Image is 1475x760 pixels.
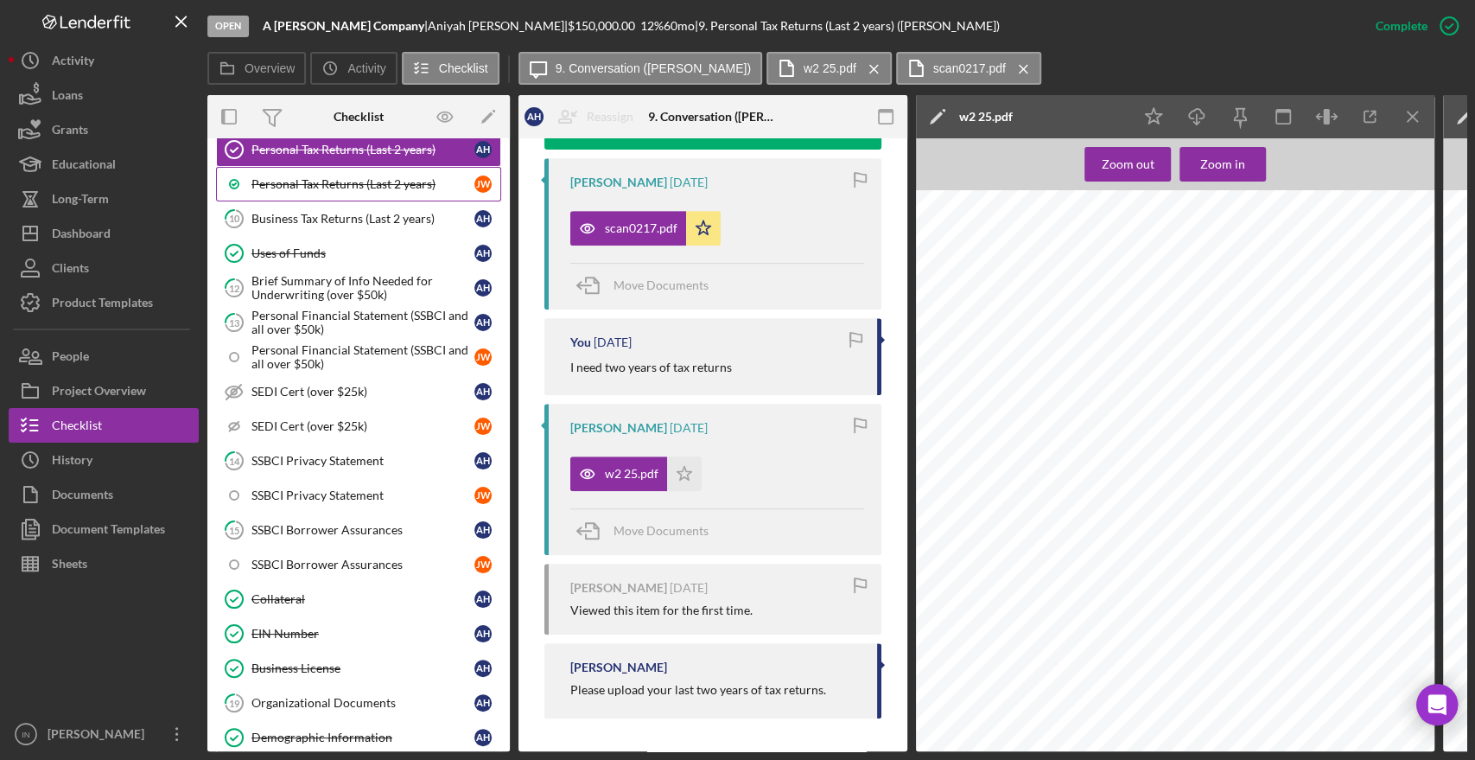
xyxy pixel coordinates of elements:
[556,61,751,75] label: 9. Conversation ([PERSON_NAME])
[9,717,199,751] button: IN[PERSON_NAME]
[9,182,199,216] button: Long-Term
[1376,9,1427,43] div: Complete
[216,686,501,720] a: 19Organizational DocumentsAH
[52,512,165,551] div: Document Templates
[229,316,239,328] tspan: 13
[570,661,667,674] div: [PERSON_NAME]
[648,110,778,124] div: 9. Conversation ([PERSON_NAME])
[474,521,492,539] div: A H
[216,340,501,374] a: Personal Financial Statement (SSBCI and all over $50k)JW
[229,697,240,708] tspan: 19
[251,696,474,710] div: Organizational Documents
[52,339,89,378] div: People
[766,52,892,85] button: w2 25.pdf
[216,305,501,340] a: 13Personal Financial Statement (SSBCI and all over $50k)AH
[570,264,726,307] button: Move Documents
[251,309,474,336] div: Personal Financial Statement (SSBCI and all over $50k)
[9,477,199,512] a: Documents
[594,335,632,349] time: 2025-07-14 23:41
[605,221,677,235] div: scan0217.pdf
[428,19,568,33] div: Aniyah [PERSON_NAME] |
[216,201,501,236] a: 10Business Tax Returns (Last 2 years)AH
[9,112,199,147] button: Grants
[570,581,667,595] div: [PERSON_NAME]
[216,132,501,167] a: Personal Tax Returns (Last 2 years)AH
[52,374,146,412] div: Project Overview
[9,408,199,443] button: Checklist
[9,443,199,477] button: History
[52,78,83,117] div: Loans
[216,582,501,616] a: CollateralAH
[670,421,708,435] time: 2025-07-14 19:33
[52,285,153,324] div: Product Templates
[587,99,633,134] div: Reassign
[43,717,156,756] div: [PERSON_NAME]
[9,147,199,182] button: Educational
[474,279,492,297] div: A H
[229,455,240,466] tspan: 14
[9,216,199,251] button: Dashboard
[9,43,199,78] button: Activity
[570,421,667,435] div: [PERSON_NAME]
[614,278,709,292] span: Move Documents
[251,343,474,371] div: Personal Financial Statement (SSBCI and all over $50k)
[229,213,240,224] tspan: 10
[9,251,199,285] button: Clients
[474,452,492,469] div: A H
[9,339,199,374] a: People
[402,52,499,85] button: Checklist
[605,467,658,481] div: w2 25.pdf
[474,141,492,158] div: A H
[614,523,709,538] span: Move Documents
[9,285,199,320] button: Product Templates
[251,385,474,399] div: SEDI Cert (over $25k)
[695,19,1000,33] div: | 9. Personal Tax Returns (Last 2 years) ([PERSON_NAME])
[229,282,239,293] tspan: 12
[207,52,306,85] button: Overview
[474,314,492,331] div: A H
[474,487,492,504] div: J W
[568,19,640,33] div: $150,000.00
[474,418,492,435] div: J W
[9,512,199,546] a: Document Templates
[52,408,102,447] div: Checklist
[251,419,474,433] div: SEDI Cert (over $25k)
[216,167,501,201] a: Personal Tax Returns (Last 2 years)JW
[474,694,492,712] div: A H
[1200,147,1245,182] div: Zoom in
[570,509,726,552] button: Move Documents
[251,274,474,302] div: Brief Summary of Info Needed for Underwriting (over $50k)
[439,61,488,75] label: Checklist
[474,348,492,366] div: J W
[207,16,249,37] div: Open
[9,374,199,408] button: Project Overview
[570,457,702,491] button: w2 25.pdf
[52,216,111,255] div: Dashboard
[216,374,501,409] a: SEDI Cert (over $25k)AH
[570,358,732,377] p: I need two years of tax returns
[474,176,492,193] div: J W
[216,720,501,755] a: Demographic InformationAH
[251,592,474,606] div: Collateral
[52,546,87,585] div: Sheets
[263,19,428,33] div: |
[52,443,92,482] div: History
[245,61,295,75] label: Overview
[670,176,708,189] time: 2025-07-16 20:57
[933,61,1006,75] label: scan0217.pdf
[640,19,664,33] div: 12 %
[310,52,397,85] button: Activity
[251,177,474,191] div: Personal Tax Returns (Last 2 years)
[52,147,116,186] div: Educational
[263,18,424,33] b: A [PERSON_NAME] Company
[570,604,753,617] div: Viewed this item for the first time.
[334,110,384,124] div: Checklist
[251,661,474,675] div: Business License
[347,61,385,75] label: Activity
